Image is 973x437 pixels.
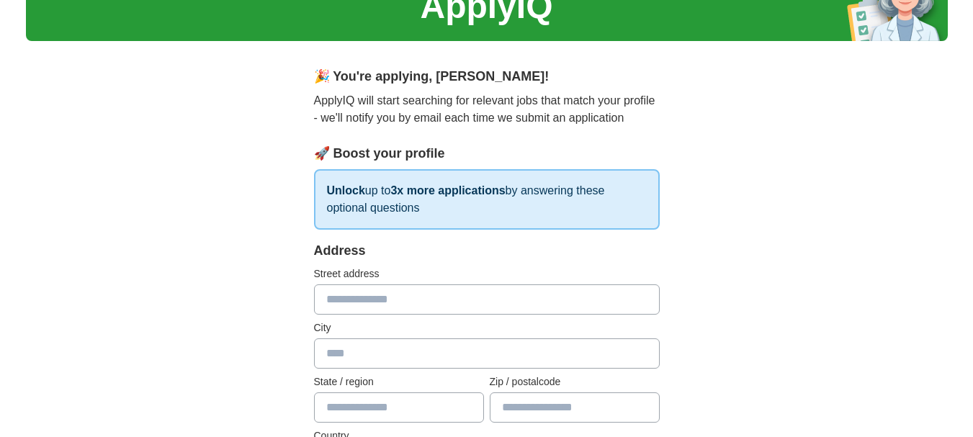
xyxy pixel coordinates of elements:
[314,374,484,389] label: State / region
[490,374,660,389] label: Zip / postalcode
[314,266,660,281] label: Street address
[314,320,660,335] label: City
[314,169,660,230] p: up to by answering these optional questions
[314,92,660,127] p: ApplyIQ will start searching for relevant jobs that match your profile - we'll notify you by emai...
[314,67,660,86] div: 🎉 You're applying , [PERSON_NAME] !
[327,184,365,197] strong: Unlock
[314,144,660,163] div: 🚀 Boost your profile
[314,241,660,261] div: Address
[390,184,505,197] strong: 3x more applications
